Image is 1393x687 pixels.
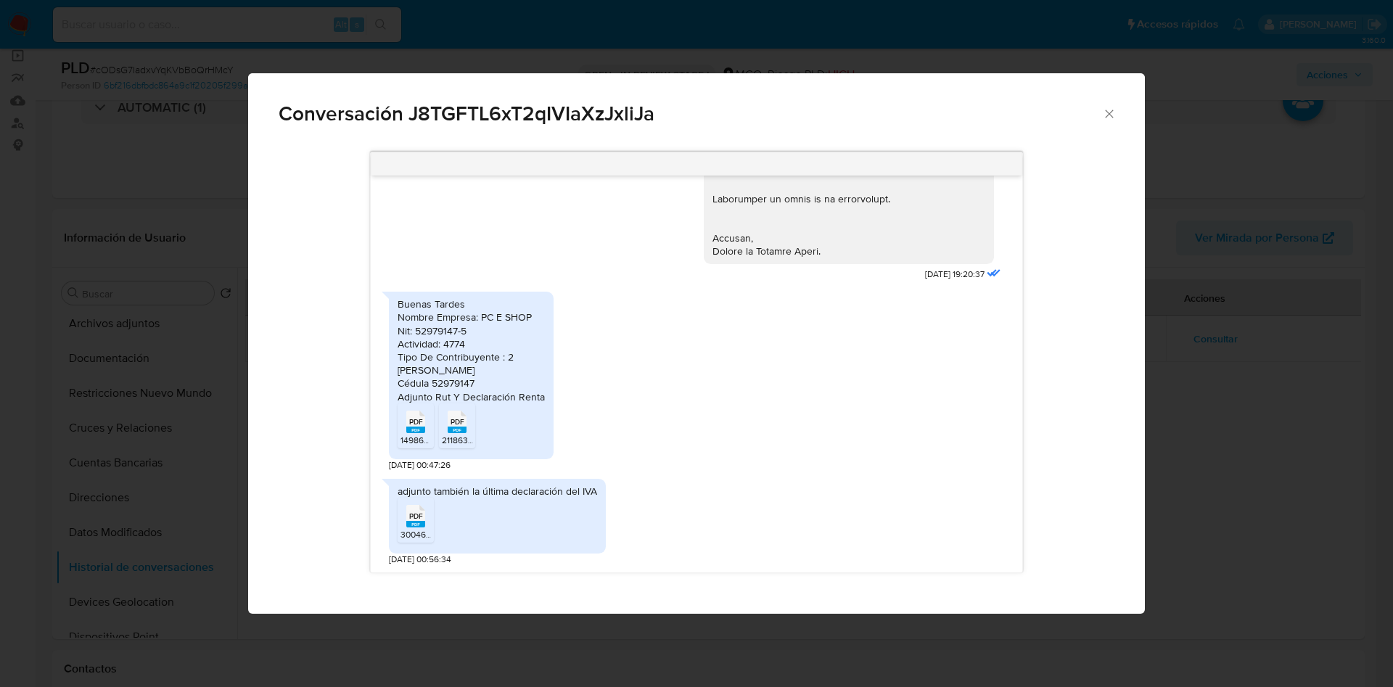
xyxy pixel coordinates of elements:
span: PDF [409,511,423,521]
span: PDF [451,417,464,427]
button: Cerrar [1102,107,1115,120]
div: Buenas Tardes Nombre Empresa: PC E SHOP Nit: 52979147-5 Actividad: 4774 Tipo De Contribuyente : 2... [398,297,545,403]
div: adjunto también la última declaración del IVA [398,485,597,498]
span: 14986599026.pdf [400,434,469,446]
span: [DATE] 00:47:26 [389,459,451,472]
div: Comunicación [248,73,1145,614]
span: 3004688466050.pdf [400,528,481,540]
span: [DATE] 19:20:37 [925,268,985,281]
span: PDF [409,417,423,427]
span: [DATE] 00:56:34 [389,554,451,566]
span: Conversación J8TGFTL6xT2qIVIaXzJxliJa [279,104,1102,124]
span: 2118637206484 presentada.pdf [442,434,564,446]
